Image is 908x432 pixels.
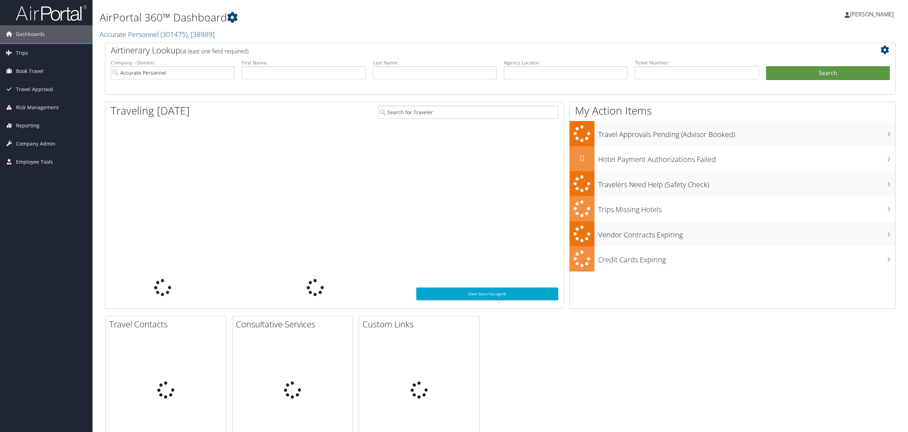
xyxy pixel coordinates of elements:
[570,152,595,164] h2: 0
[598,251,895,265] h3: Credit Cards Expiring
[570,221,895,247] a: Vendor Contracts Expiring
[570,246,895,272] a: Credit Cards Expiring
[504,59,628,66] label: Agency Locator:
[111,44,824,56] h2: Airtinerary Lookup
[635,59,759,66] label: Ticket Number:
[242,59,365,66] label: First Name:
[180,47,248,55] span: (at least one field required)
[111,103,190,118] h1: Traveling [DATE]
[766,66,890,80] button: Search
[363,318,479,330] h2: Custom Links
[160,30,188,39] span: ( 301475 )
[373,59,497,66] label: Last Name:
[111,59,234,66] label: Company - Division:
[598,126,895,139] h3: Travel Approvals Pending (Advisor Booked)
[188,30,215,39] span: , [ 38989 ]
[16,62,43,80] span: Book Travel
[16,99,59,116] span: Risk Management
[570,103,895,118] h1: My Action Items
[850,10,894,18] span: [PERSON_NAME]
[16,153,53,171] span: Employee Tools
[100,10,634,25] h1: AirPortal 360™ Dashboard
[598,176,895,190] h3: Travelers Need Help (Safety Check)
[16,135,56,153] span: Company Admin
[16,25,45,43] span: Dashboards
[109,318,226,330] h2: Travel Contacts
[100,30,215,39] a: Accurate Personnel
[570,171,895,196] a: Travelers Need Help (Safety Check)
[598,226,895,240] h3: Vendor Contracts Expiring
[598,201,895,215] h3: Trips Missing Hotels
[570,196,895,221] a: Trips Missing Hotels
[570,146,895,171] a: 0Hotel Payment Authorizations Failed
[16,44,28,62] span: Trips
[598,151,895,164] h3: Hotel Payment Authorizations Failed
[845,4,901,25] a: [PERSON_NAME]
[16,80,53,98] span: Travel Approval
[16,5,87,21] img: airportal-logo.png
[416,288,558,300] a: View SecurityLogic®
[378,106,558,119] input: Search for Traveler
[570,121,895,146] a: Travel Approvals Pending (Advisor Booked)
[16,117,39,135] span: Reporting
[236,318,353,330] h2: Consultative Services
